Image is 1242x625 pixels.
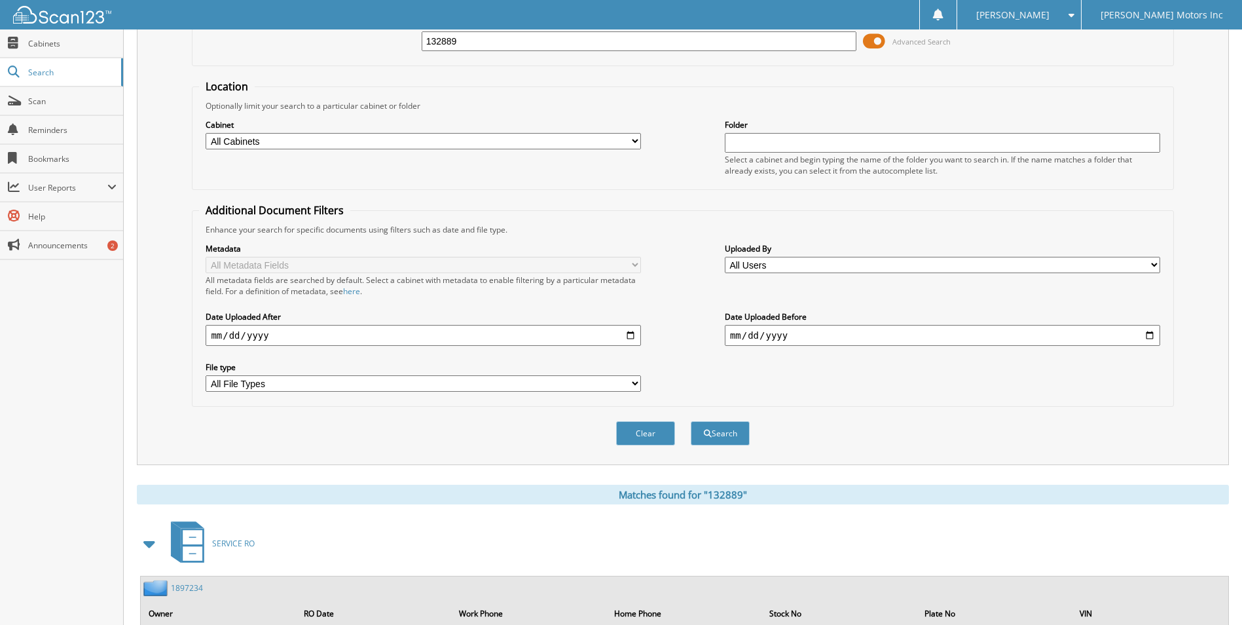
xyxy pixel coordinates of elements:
span: Announcements [28,240,117,251]
label: Uploaded By [725,243,1160,254]
label: Date Uploaded Before [725,311,1160,322]
span: Search [28,67,115,78]
img: folder2.png [143,580,171,596]
input: start [206,325,641,346]
label: Date Uploaded After [206,311,641,322]
span: Reminders [28,124,117,136]
label: Cabinet [206,119,641,130]
span: SERVICE RO [212,538,255,549]
span: Help [28,211,117,222]
div: Enhance your search for specific documents using filters such as date and file type. [199,224,1166,235]
span: Scan [28,96,117,107]
img: scan123-logo-white.svg [13,6,111,24]
input: end [725,325,1160,346]
div: Select a cabinet and begin typing the name of the folder you want to search in. If the name match... [725,154,1160,176]
span: [PERSON_NAME] [976,11,1050,19]
div: 2 [107,240,118,251]
legend: Additional Document Filters [199,203,350,218]
label: Metadata [206,243,641,254]
button: Clear [616,421,675,445]
div: Optionally limit your search to a particular cabinet or folder [199,100,1166,111]
a: here [343,286,360,297]
a: 1897234 [171,582,203,594]
div: All metadata fields are searched by default. Select a cabinet with metadata to enable filtering b... [206,275,641,297]
a: SERVICE RO [163,518,255,569]
legend: Location [199,79,255,94]
span: [PERSON_NAME] Motors Inc [1101,11,1223,19]
span: User Reports [28,182,107,193]
span: Bookmarks [28,153,117,164]
div: Matches found for "132889" [137,485,1229,504]
span: Advanced Search [892,37,951,47]
label: Folder [725,119,1160,130]
button: Search [691,421,750,445]
span: Cabinets [28,38,117,49]
label: File type [206,362,641,373]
